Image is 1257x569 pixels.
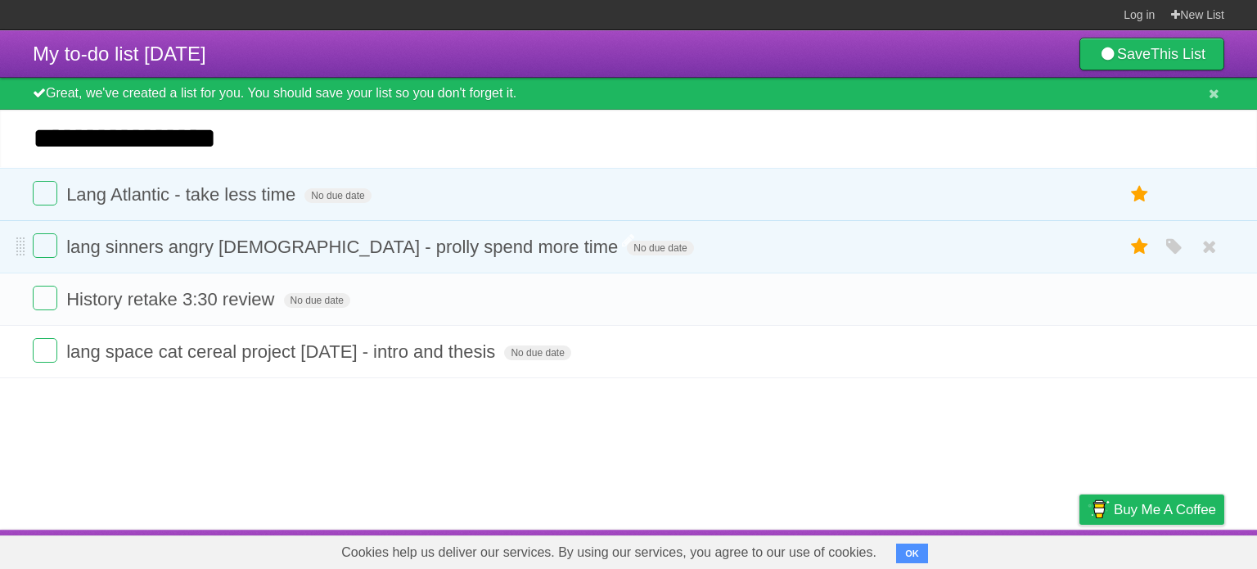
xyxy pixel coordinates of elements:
[1114,495,1216,524] span: Buy me a coffee
[304,188,371,203] span: No due date
[33,286,57,310] label: Done
[33,43,206,65] span: My to-do list [DATE]
[862,534,896,565] a: About
[1151,46,1205,62] b: This List
[1079,494,1224,525] a: Buy me a coffee
[33,338,57,363] label: Done
[896,544,928,563] button: OK
[504,345,570,360] span: No due date
[1121,534,1224,565] a: Suggest a feature
[1058,534,1101,565] a: Privacy
[1079,38,1224,70] a: SaveThis List
[284,293,350,308] span: No due date
[1124,181,1156,208] label: Star task
[66,237,622,257] span: lang sinners angry [DEMOGRAPHIC_DATA] - prolly spend more time
[1124,233,1156,260] label: Star task
[66,341,499,362] span: lang space cat cereal project [DATE] - intro and thesis
[33,181,57,205] label: Done
[66,184,300,205] span: Lang Atlantic - take less time
[325,536,893,569] span: Cookies help us deliver our services. By using our services, you agree to our use of cookies.
[1088,495,1110,523] img: Buy me a coffee
[33,233,57,258] label: Done
[916,534,982,565] a: Developers
[627,241,693,255] span: No due date
[1002,534,1038,565] a: Terms
[66,289,278,309] span: History retake 3:30 review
